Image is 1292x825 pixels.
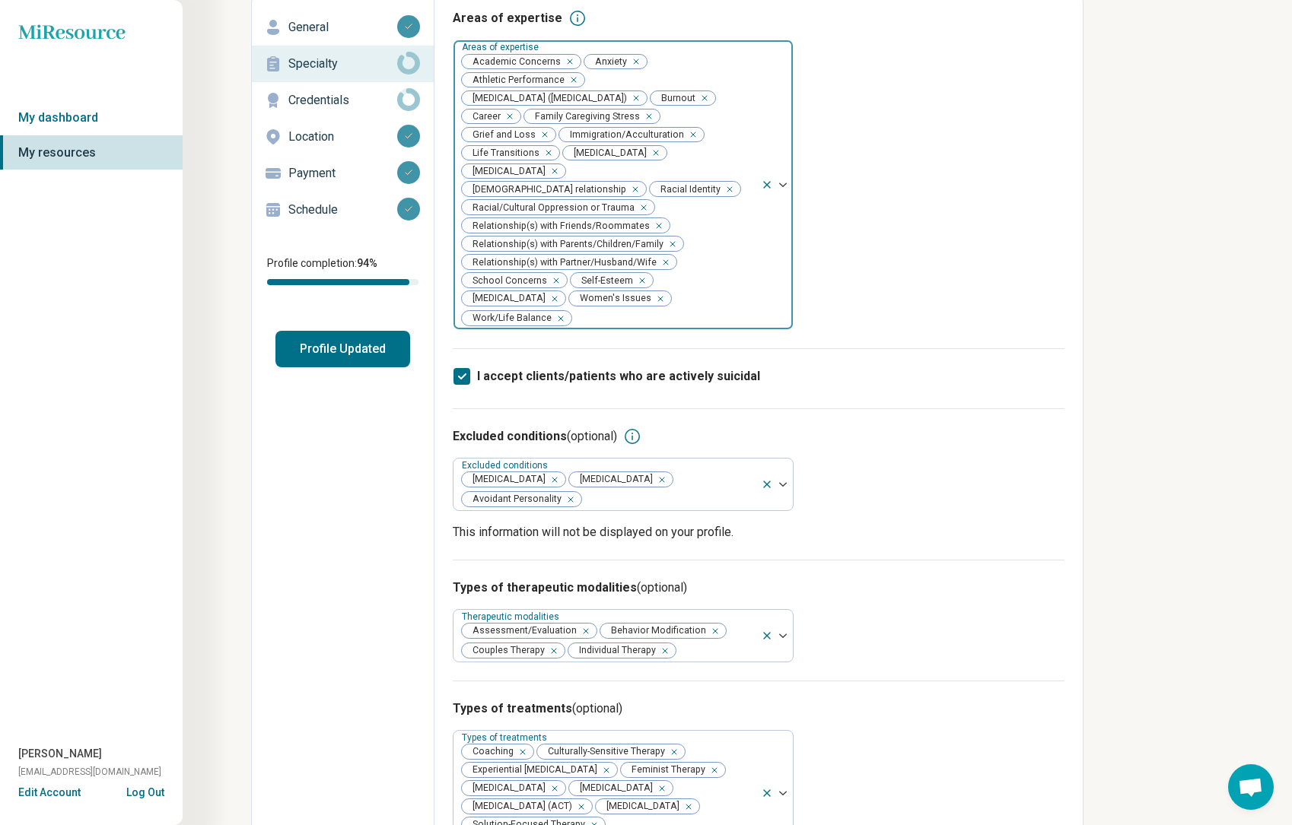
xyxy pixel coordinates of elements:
span: Behavior Modification [600,624,711,638]
span: Individual Therapy [568,643,660,658]
span: (optional) [637,580,687,595]
label: Types of treatments [462,732,550,743]
span: [MEDICAL_DATA] ([MEDICAL_DATA]) [462,91,632,106]
span: Coaching [462,744,518,759]
h3: Types of treatments [453,700,1064,718]
span: [MEDICAL_DATA] [462,472,550,487]
span: Couples Therapy [462,643,549,658]
span: [MEDICAL_DATA] [569,781,657,795]
h3: Areas of expertise [453,9,562,27]
a: General [252,9,434,46]
span: Culturally-Sensitive Therapy [537,744,670,759]
span: Feminist Therapy [621,763,710,777]
p: Credentials [288,91,397,109]
span: Career [462,109,505,124]
span: Avoidant Personality [462,492,566,506]
span: [MEDICAL_DATA] (ACT) [462,799,577,814]
span: 94 % [357,257,377,269]
a: Specialty [252,46,434,82]
p: Specialty [288,55,397,73]
span: [MEDICAL_DATA] [563,146,651,160]
span: (optional) [572,701,622,716]
span: Relationship(s) with Friends/Roommates [462,218,654,233]
span: Grief and Loss [462,128,540,142]
span: [DEMOGRAPHIC_DATA] relationship [462,182,631,196]
span: Family Caregiving Stress [524,109,644,124]
span: School Concerns [462,273,552,287]
label: Excluded conditions [462,460,551,471]
span: [MEDICAL_DATA] [462,164,550,179]
span: Women's Issues [569,291,656,306]
button: Edit Account [18,785,81,801]
label: Areas of expertise [462,42,542,52]
span: (optional) [567,429,617,443]
span: Self-Esteem [571,273,638,287]
span: Immigration/Acculturation [559,128,689,142]
h3: Types of therapeutic modalities [453,579,1064,597]
span: Academic Concerns [462,55,565,69]
span: [MEDICAL_DATA] [462,291,550,306]
a: Schedule [252,192,434,228]
label: Therapeutic modalities [462,611,562,622]
a: Payment [252,155,434,192]
span: Athletic Performance [462,73,569,87]
p: Location [288,128,397,146]
span: Relationship(s) with Parents/Children/Family [462,236,668,251]
span: [MEDICAL_DATA] [569,472,657,487]
span: [MEDICAL_DATA] [462,781,550,795]
div: Profile completion [267,279,418,285]
span: Assessment/Evaluation [462,624,581,638]
p: This information will not be displayed on your profile. [453,523,1064,541]
span: [EMAIL_ADDRESS][DOMAIN_NAME] [18,765,161,779]
span: Burnout [651,91,700,106]
span: Life Transitions [462,146,544,160]
span: Work/Life Balance [462,311,556,325]
span: [MEDICAL_DATA] [596,799,684,814]
p: Schedule [288,201,397,219]
h3: Excluded conditions [453,427,617,446]
a: Credentials [252,82,434,119]
span: [PERSON_NAME] [18,746,102,762]
span: Racial/Cultural Oppression or Trauma [462,200,639,214]
p: General [288,18,397,36]
div: Open chat [1228,764,1274,810]
span: Racial Identity [650,182,725,196]
p: Payment [288,164,397,182]
button: Log Out [126,785,164,797]
div: Profile completion: [252,246,434,294]
a: Location [252,119,434,155]
button: Profile Updated [275,331,410,367]
span: Relationship(s) with Partner/Husband/Wife [462,255,661,269]
span: Experiential [MEDICAL_DATA] [462,763,602,777]
span: I accept clients/patients who are actively suicidal [477,369,760,383]
span: Anxiety [584,55,632,69]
